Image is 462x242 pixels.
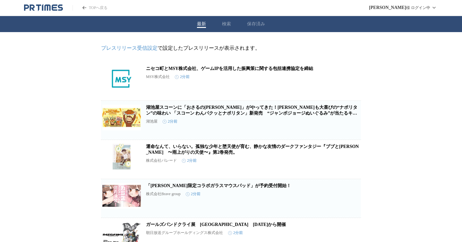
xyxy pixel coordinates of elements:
[228,230,243,236] time: 2分前
[146,158,177,163] p: 株式会社パレード
[369,5,406,10] span: [PERSON_NAME]
[102,66,141,91] img: ニセコ町とMSY株式会社、ゲームIPを活用した振興策に関する包括連携協定を締結
[175,74,190,80] time: 2分前
[101,45,158,51] a: プレスリリース受信設定
[146,222,286,227] a: ガールズバンドクライ展 [GEOGRAPHIC_DATA] [DATE]から開催
[163,119,177,124] time: 2分前
[102,183,141,209] img: 「咲良ゆき限定コラボガラスマウスパッド」が予約受付開始！
[146,119,158,124] p: 湖池屋
[182,158,197,163] time: 2分前
[146,66,313,71] a: ニセコ町とMSY株式会社、ゲームIPを活用した振興策に関する包括連携協定を締結
[146,230,223,236] p: 朝日放送グループホールディングス株式会社
[101,45,361,52] p: で設定したプレスリリースが表示されます。
[146,74,170,80] p: MSY株式会社
[146,105,357,121] a: 湖池屋スコーンに「おさるの[PERSON_NAME]」がやってきた！[PERSON_NAME]も大喜びの“ナポリタン”の味わい 「スコーン わんパクッとナポリタン」新発売 “ジャンボジョージぬい...
[102,105,141,130] img: 湖池屋スコーンに「おさるのジョージ」がやってきた！ジョージも大喜びの“ナポリタン”の味わい 「スコーン わんパクッとナポリタン」新発売 “ジャンボジョージぬいぐるみ”が当たるキャンペーンも実施！
[102,144,141,169] img: 運命なんて、いらない。孤独な少年と堕天使が育む、静かな友情のダークファンタジー『ブブとミシェル 〜雨上がりの天使〜』第2巻発売。
[24,4,63,12] a: PR TIMESのトップページはこちら
[186,191,201,197] time: 2分前
[146,191,181,197] p: 株式会社Brave group
[146,183,291,188] a: 「[PERSON_NAME]限定コラボガラスマウスパッド」が予約受付開始！
[73,5,107,11] a: PR TIMESのトップページはこちら
[146,144,359,155] a: 運命なんて、いらない。孤独な少年と堕天使が育む、静かな友情のダークファンタジー『ブブと[PERSON_NAME] 〜雨上がりの天使〜』第2巻発売。
[222,21,231,27] button: 検索
[247,21,265,27] button: 保存済み
[197,21,206,27] button: 最新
